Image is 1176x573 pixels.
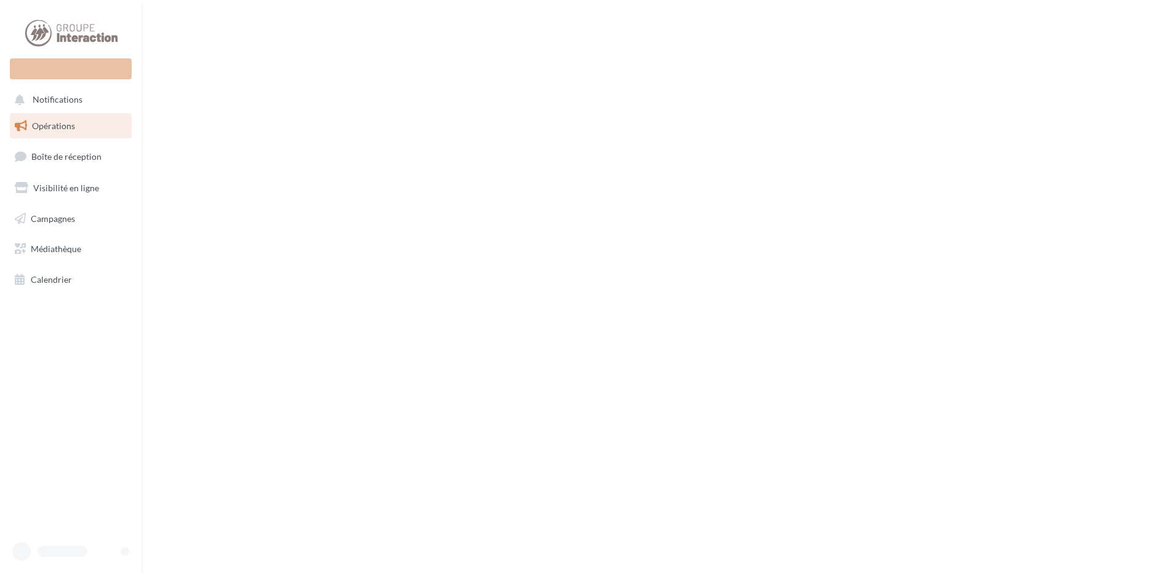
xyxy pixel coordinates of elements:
[33,95,82,105] span: Notifications
[31,151,101,162] span: Boîte de réception
[7,236,134,262] a: Médiathèque
[32,121,75,131] span: Opérations
[7,113,134,139] a: Opérations
[31,213,75,223] span: Campagnes
[31,274,72,285] span: Calendrier
[10,58,132,79] div: Nouvelle campagne
[33,183,99,193] span: Visibilité en ligne
[31,243,81,254] span: Médiathèque
[7,175,134,201] a: Visibilité en ligne
[7,143,134,170] a: Boîte de réception
[7,267,134,293] a: Calendrier
[7,206,134,232] a: Campagnes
